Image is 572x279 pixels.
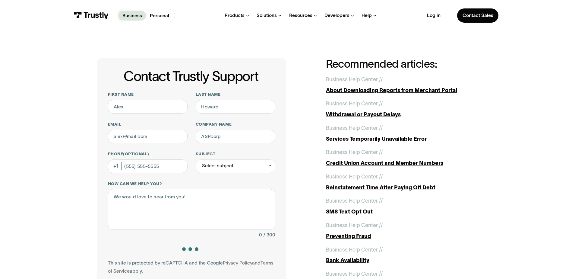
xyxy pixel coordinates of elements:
[326,124,381,132] div: Business Help Center /
[326,148,475,167] a: Business Help Center //Credit Union Account and Member Numbers
[326,270,381,278] div: Business Help Center /
[223,260,252,265] a: Privacy Policy
[326,246,381,254] div: Business Help Center /
[326,135,475,143] div: Services Temporarily Unavailable Error
[108,159,188,173] input: (555) 555-5555
[362,12,372,18] div: Help
[196,122,275,127] label: Company name
[381,197,383,205] div: /
[381,246,383,254] div: /
[457,8,499,23] a: Contact Sales
[326,256,475,265] div: Bank Availability
[202,162,233,170] div: Select subject
[326,75,475,95] a: Business Help Center //About Downloading Reports from Merchant Portal
[108,122,188,127] label: Email
[108,151,188,157] label: Phone
[196,130,275,143] input: ASPcorp
[326,197,475,216] a: Business Help Center //SMS Text Opt Out
[259,231,262,239] div: 0
[326,75,381,84] div: Business Help Center /
[196,100,275,114] input: Howard
[463,12,493,18] div: Contact Sales
[289,12,312,18] div: Resources
[326,111,475,119] div: Withdrawal or Payout Delays
[381,221,383,229] div: /
[225,12,245,18] div: Products
[381,173,383,181] div: /
[326,58,475,70] h2: Recommended articles:
[326,208,475,216] div: SMS Text Opt Out
[107,69,275,84] h1: Contact Trustly Support
[150,12,169,19] p: Personal
[326,86,475,95] div: About Downloading Reports from Merchant Portal
[257,12,277,18] div: Solutions
[108,100,188,114] input: Alex
[108,130,188,143] input: alex@mail.com
[196,151,275,157] label: Subject
[326,173,381,181] div: Business Help Center /
[122,12,142,19] p: Business
[381,148,383,156] div: /
[326,124,475,143] a: Business Help Center //Services Temporarily Unavailable Error
[381,75,383,84] div: /
[381,124,383,132] div: /
[326,148,381,156] div: Business Help Center /
[118,11,146,20] a: Business
[326,159,475,167] div: Credit Union Account and Member Numbers
[326,100,475,119] a: Business Help Center //Withdrawal or Payout Delays
[108,92,188,97] label: First name
[326,221,475,240] a: Business Help Center //Preventing Fraud
[196,92,275,97] label: Last name
[381,270,383,278] div: /
[324,12,349,18] div: Developers
[381,100,383,108] div: /
[74,12,109,19] img: Trustly Logo
[326,221,381,229] div: Business Help Center /
[326,184,475,192] div: Reinstatement Time After Paying Off Debt
[108,181,275,187] label: How can we help you?
[427,12,441,18] a: Log in
[326,100,381,108] div: Business Help Center /
[326,173,475,192] a: Business Help Center //Reinstatement Time After Paying Off Debt
[108,259,275,275] div: This site is protected by reCAPTCHA and the Google and apply.
[108,260,273,274] a: Terms of Service
[326,246,475,265] a: Business Help Center //Bank Availability
[326,232,475,240] div: Preventing Fraud
[123,152,149,156] span: (Optional)
[326,197,381,205] div: Business Help Center /
[264,231,275,239] div: / 300
[146,11,173,20] a: Personal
